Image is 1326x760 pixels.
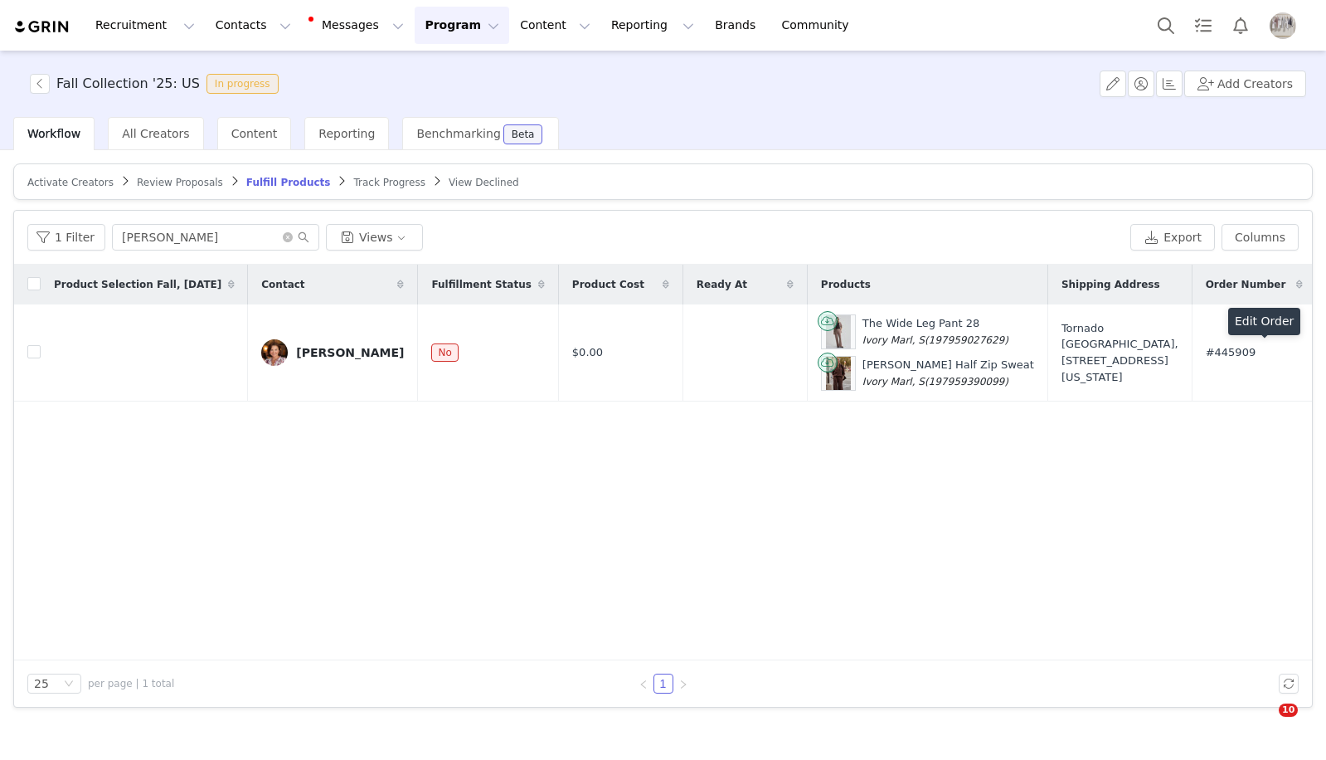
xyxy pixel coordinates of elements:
[261,339,404,366] a: [PERSON_NAME]
[283,232,293,242] i: icon: close-circle
[449,177,519,188] span: View Declined
[572,277,644,292] span: Product Cost
[415,7,509,44] button: Program
[54,277,221,292] span: Product Selection Fall, [DATE]
[1222,224,1299,251] button: Columns
[862,315,1008,348] div: The Wide Leg Pant 28
[27,177,114,188] span: Activate Creators
[1222,7,1259,44] button: Notifications
[654,675,673,693] a: 1
[1279,704,1298,717] span: 10
[27,224,105,251] button: 1 Filter
[1206,277,1286,292] span: Order Number
[705,7,770,44] a: Brands
[512,129,535,139] div: Beta
[353,177,425,188] span: Track Progress
[862,376,925,387] span: Ivory Marl, S
[639,680,648,689] i: icon: left
[302,7,414,44] button: Messages
[85,7,205,44] button: Recruitment
[206,7,301,44] button: Contacts
[206,74,279,94] span: In progress
[925,376,1008,387] span: (197959390099)
[697,277,747,292] span: Ready At
[318,127,375,140] span: Reporting
[431,277,531,292] span: Fulfillment Status
[634,674,653,694] li: Previous Page
[30,74,285,94] span: [object Object]
[34,675,49,693] div: 25
[298,231,309,243] i: icon: search
[231,127,278,140] span: Content
[1148,7,1184,44] button: Search
[112,224,319,251] input: Search...
[1228,308,1300,335] div: Edit Order
[1245,704,1285,743] iframe: Intercom live chat
[673,674,693,694] li: Next Page
[13,19,71,35] img: grin logo
[246,177,331,188] span: Fulfill Products
[88,676,174,691] span: per page | 1 total
[431,343,458,362] span: No
[510,7,600,44] button: Content
[862,357,1034,389] div: [PERSON_NAME] Half Zip Sweat
[27,127,80,140] span: Workflow
[137,177,223,188] span: Review Proposals
[925,334,1008,346] span: (197959027629)
[601,7,704,44] button: Reporting
[653,674,673,694] li: 1
[826,315,851,348] img: Product Image
[678,680,688,689] i: icon: right
[261,339,288,366] img: 564f4a5f-e978-4259-882e-6b295c625f6f.jpg
[572,344,603,361] span: $0.00
[64,679,74,690] i: icon: down
[862,334,925,346] span: Ivory Marl, S
[1270,12,1296,39] img: 5e4afd4e-3b18-45bb-8c46-d30738832a25.jpg
[56,74,200,94] h3: Fall Collection '25: US
[416,127,500,140] span: Benchmarking
[826,357,851,390] img: Product Image
[1061,320,1178,385] div: Tornado [GEOGRAPHIC_DATA], [STREET_ADDRESS][US_STATE]
[326,224,423,251] button: Views
[1184,71,1306,97] button: Add Creators
[1260,12,1313,39] button: Profile
[296,346,404,359] div: [PERSON_NAME]
[261,277,304,292] span: Contact
[1185,7,1222,44] a: Tasks
[772,7,867,44] a: Community
[122,127,189,140] span: All Creators
[821,277,871,292] span: Products
[1130,224,1215,251] button: Export
[1061,277,1160,292] span: Shipping Address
